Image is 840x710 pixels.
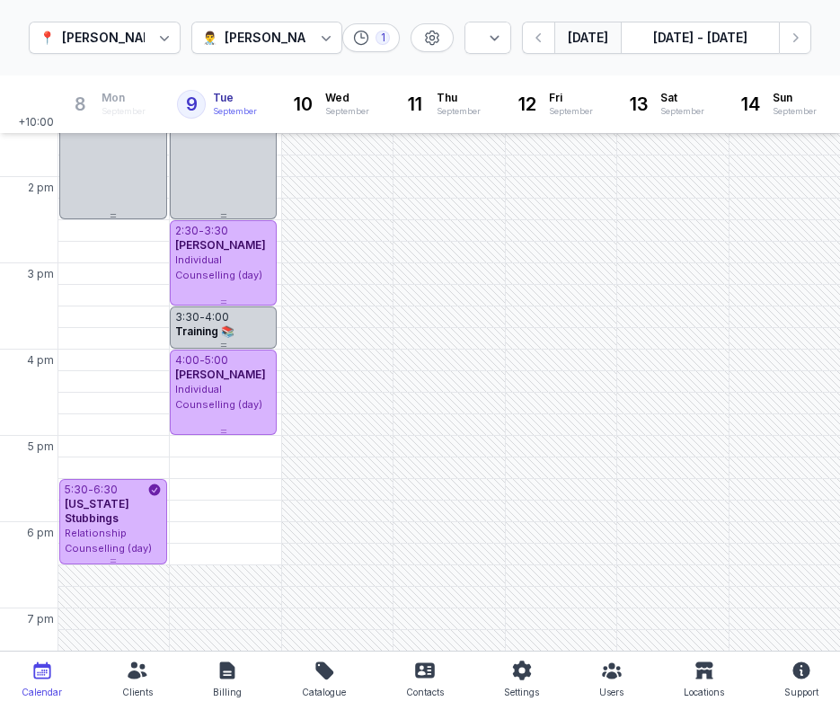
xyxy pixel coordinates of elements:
div: - [199,310,205,324]
div: Contacts [406,681,444,703]
div: September [213,105,257,118]
div: Users [599,681,623,703]
div: Locations [684,681,724,703]
div: 6:30 [93,483,118,497]
div: Settings [504,681,539,703]
span: Individual Counselling (day) [175,253,262,281]
div: 3:30 [204,224,228,238]
div: Clients [122,681,153,703]
div: 11 [401,90,429,119]
div: 10 [289,90,318,119]
span: Mon [102,91,146,105]
span: [PERSON_NAME] [175,238,266,252]
span: Sun [773,91,817,105]
div: September [549,105,593,118]
span: 3 pm [27,267,54,281]
span: 2 pm [28,181,54,195]
button: [DATE] - [DATE] [621,22,779,54]
div: Calendar [22,681,62,703]
div: Support [784,681,818,703]
div: 8 [66,90,94,119]
span: Tue [213,91,257,105]
span: Fri [549,91,593,105]
div: - [88,483,93,497]
div: September [437,105,481,118]
div: 4:00 [175,353,199,368]
div: [PERSON_NAME] [225,27,329,49]
div: 5:30 [65,483,88,497]
div: [PERSON_NAME] Counselling [62,27,246,49]
div: 📍 [40,27,55,49]
div: September [773,105,817,118]
div: Catalogue [302,681,346,703]
div: 13 [624,90,653,119]
span: Thu [437,91,481,105]
span: Sat [660,91,704,105]
div: 14 [737,90,765,119]
span: Wed [325,91,369,105]
div: 2:30 [175,224,199,238]
div: September [102,105,146,118]
span: 6 pm [27,526,54,540]
span: 7 pm [27,612,54,626]
div: - [199,224,204,238]
span: +10:00 [18,115,57,133]
button: [DATE] [554,22,621,54]
span: Individual Counselling (day) [175,383,262,411]
div: September [660,105,704,118]
div: 9 [177,90,206,119]
div: 5:00 [205,353,228,368]
div: 1 [376,31,390,45]
span: Training 📚 [175,324,234,338]
div: September [325,105,369,118]
div: 👨‍⚕️ [202,27,217,49]
div: Billing [213,681,242,703]
span: [PERSON_NAME] [175,368,266,381]
div: 3:30 [175,310,199,324]
div: 4:00 [205,310,229,324]
span: [US_STATE] Stubbings [65,497,129,525]
span: 5 pm [28,439,54,454]
span: Relationship Counselling (day) [65,527,152,555]
div: 12 [513,90,542,119]
div: - [199,353,205,368]
span: 4 pm [27,353,54,368]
